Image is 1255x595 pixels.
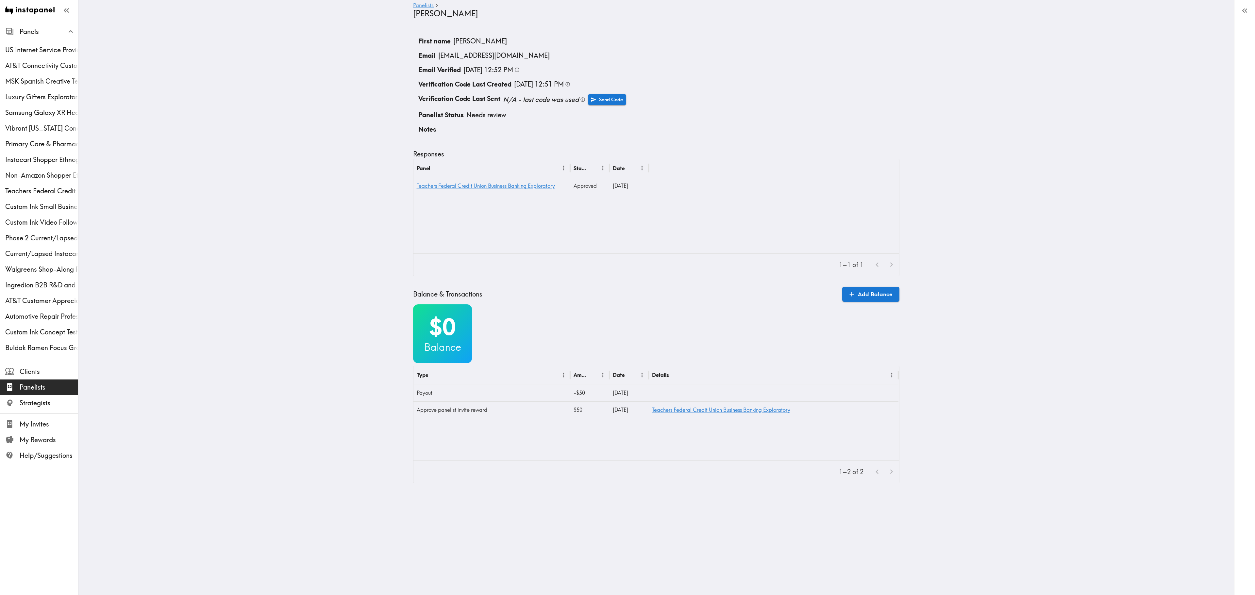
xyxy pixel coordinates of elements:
[5,296,78,305] span: AT&T Customer Appreciation Ethnography
[5,139,78,149] span: Primary Care & Pharmacy Service Customer Ethnography
[514,80,564,89] p: [DATE] 12:51 PM
[418,65,461,74] p: Email Verified
[5,124,78,133] span: Vibrant [US_STATE] Concept Testing
[887,370,897,380] button: Menu
[570,177,610,194] div: Approved
[5,233,78,243] span: Phase 2 Current/Lapsed Instacart User Shop-along
[588,163,598,173] button: Sort
[637,163,647,173] button: Menu
[417,183,555,189] a: Teachers Federal Credit Union Business Banking Exploratory
[5,108,78,117] span: Samsung Galaxy XR Headset Quickturn Exploratory
[839,467,863,476] p: 1–2 of 2
[625,163,635,173] button: Sort
[438,51,550,60] p: [EMAIL_ADDRESS][DOMAIN_NAME]
[637,370,647,380] button: Menu
[418,80,511,89] p: Verification Code Last Created
[417,165,430,171] div: Panel
[5,45,78,55] span: US Internet Service Provider Perceptions Ethnography
[413,150,444,159] h5: Responses
[463,65,513,74] p: [DATE] 12:52 PM
[842,287,899,302] a: Add Balance
[418,125,436,134] p: Notes
[588,94,626,105] a: Send Code
[5,77,78,86] span: MSK Spanish Creative Testing
[20,435,78,444] span: My Rewards
[5,281,78,290] span: Ingredion B2B R&D and Procurement Creative Exploratory
[559,370,569,380] button: Menu
[413,3,434,9] a: Panelists
[5,171,78,180] span: Non-Amazon Shopper Ethnography
[5,202,78,211] span: Custom Ink Small Business Prosumers Quant Creative Testing
[5,218,78,227] span: Custom Ink Video Follow-Ups
[670,370,680,380] button: Sort
[5,249,78,258] span: Current/Lapsed Instacart User Ethnography
[5,155,78,164] span: Instacart Shopper Ethnography
[598,163,608,173] button: Menu
[574,372,587,378] div: Amount
[418,94,500,105] p: Verification Code Last Sent
[574,165,587,171] div: Status
[570,384,610,401] div: -$50
[839,260,863,269] p: 1–1 of 1
[570,401,610,418] div: $50
[559,163,569,173] button: Menu
[413,290,482,299] h5: Balance & Transactions
[429,370,439,380] button: Sort
[20,367,78,376] span: Clients
[610,384,649,401] div: 8/28/2025
[418,37,451,46] p: First name
[413,8,478,18] span: [PERSON_NAME]
[5,312,78,321] span: Automotive Repair Professionals Exploratory
[20,27,78,36] span: Panels
[417,372,428,378] div: Type
[466,110,506,120] p: Needs review
[588,370,598,380] button: Sort
[418,110,464,120] p: Panelist Status
[652,372,669,378] div: Details
[20,420,78,429] span: My Invites
[5,343,78,352] div: Buldak Ramen Focus Group Recruit
[5,61,78,70] span: AT&T Connectivity Customer Ethnography
[610,177,649,194] div: 9/12/2025
[5,328,78,337] span: Custom Ink Concept Testing
[5,124,78,133] div: Vibrant Arizona Concept Testing
[598,370,608,380] button: Menu
[418,51,436,60] p: Email
[20,398,78,408] span: Strategists
[652,407,790,413] a: Teachers Federal Credit Union Business Banking Exploratory
[503,94,585,105] div: This is the last time a verification code was sent to the user. Users are rate limited to sending...
[413,340,472,354] h3: Balance
[453,37,507,46] p: [PERSON_NAME]
[20,383,78,392] span: Panelists
[625,370,635,380] button: Sort
[613,372,625,378] div: Date
[5,186,78,196] span: Teachers Federal Credit Union Members With Business Banking Elsewhere Exploratory
[431,163,441,173] button: Sort
[413,401,570,418] div: Approve panelist invite reward
[463,65,520,74] div: This is the last time the user successfully received a code and entered it into the platform to g...
[5,265,78,274] span: Walgreens Shop-Along Phase 2
[613,165,625,171] div: Date
[413,384,570,401] div: Payout
[5,92,78,102] span: Luxury Gifters Exploratory
[514,80,570,89] div: This is the last time a new verification code was created for the user. If a user requests a code...
[610,401,649,418] div: 8/28/2025
[413,314,472,340] h2: $0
